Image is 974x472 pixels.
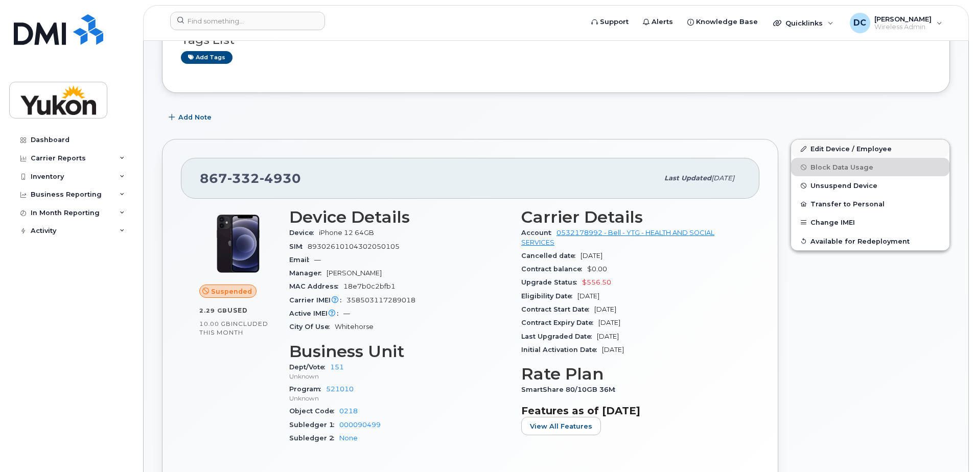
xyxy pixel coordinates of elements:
[582,278,611,286] span: $556.50
[227,171,260,186] span: 332
[874,23,932,31] span: Wireless Admin
[289,421,339,429] span: Subledger 1
[330,363,344,371] a: 151
[335,323,374,331] span: Whitehorse
[785,19,823,27] span: Quicklinks
[289,372,509,381] p: Unknown
[343,282,396,290] span: 18e7b0c2bfb1
[289,282,343,290] span: MAC Address
[289,296,346,304] span: Carrier IMEI
[584,12,636,32] a: Support
[594,305,616,313] span: [DATE]
[289,269,327,277] span: Manager
[791,213,949,231] button: Change IMEI
[314,256,321,264] span: —
[289,323,335,331] span: City Of Use
[211,287,252,296] span: Suspended
[308,243,400,250] span: 89302610104302050105
[577,292,599,300] span: [DATE]
[587,265,607,273] span: $0.00
[521,346,602,353] span: Initial Activation Date
[289,256,314,264] span: Email
[339,421,381,429] a: 000090499
[181,51,233,64] a: Add tags
[289,310,343,317] span: Active IMEI
[598,319,620,326] span: [DATE]
[874,15,932,23] span: [PERSON_NAME]
[680,12,765,32] a: Knowledge Base
[521,265,587,273] span: Contract balance
[521,365,741,383] h3: Rate Plan
[521,417,601,435] button: View All Features
[199,320,268,337] span: included this month
[181,34,931,46] h3: Tags List
[810,237,910,245] span: Available for Redeployment
[766,13,841,33] div: Quicklinks
[521,319,598,326] span: Contract Expiry Date
[260,171,301,186] span: 4930
[521,229,714,246] a: 0532178992 - Bell - YTG - HEALTH AND SOCIAL SERVICES
[521,386,620,393] span: SmartShare 80/10GB 36M
[521,333,597,340] span: Last Upgraded Date
[289,407,339,415] span: Object Code
[791,176,949,195] button: Unsuspend Device
[597,333,619,340] span: [DATE]
[346,296,415,304] span: 358503117289018
[521,278,582,286] span: Upgrade Status
[530,421,592,431] span: View All Features
[227,306,248,314] span: used
[843,13,949,33] div: Dione Cousins
[636,12,680,32] a: Alerts
[521,252,581,259] span: Cancelled date
[289,434,339,442] span: Subledger 2
[853,17,866,29] span: DC
[326,385,354,393] a: 521010
[810,182,877,190] span: Unsuspend Device
[327,269,382,277] span: [PERSON_NAME]
[521,305,594,313] span: Contract Start Date
[521,208,741,226] h3: Carrier Details
[289,342,509,361] h3: Business Unit
[178,112,212,122] span: Add Note
[791,232,949,250] button: Available for Redeployment
[696,17,758,27] span: Knowledge Base
[521,229,556,237] span: Account
[162,108,220,127] button: Add Note
[289,208,509,226] h3: Device Details
[289,243,308,250] span: SIM
[521,405,741,417] h3: Features as of [DATE]
[339,434,358,442] a: None
[652,17,673,27] span: Alerts
[199,320,231,327] span: 10.00 GB
[791,158,949,176] button: Block Data Usage
[343,310,350,317] span: —
[581,252,602,259] span: [DATE]
[791,139,949,158] a: Edit Device / Employee
[791,195,949,213] button: Transfer to Personal
[199,307,227,314] span: 2.29 GB
[289,363,330,371] span: Dept/Vote
[170,12,325,30] input: Find something...
[602,346,624,353] span: [DATE]
[664,174,711,182] span: Last updated
[289,229,319,237] span: Device
[289,394,509,403] p: Unknown
[711,174,734,182] span: [DATE]
[339,407,358,415] a: 0218
[521,292,577,300] span: Eligibility Date
[319,229,374,237] span: iPhone 12 64GB
[600,17,629,27] span: Support
[289,385,326,393] span: Program
[200,171,301,186] span: 867
[207,213,269,274] img: iPhone_12.jpg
